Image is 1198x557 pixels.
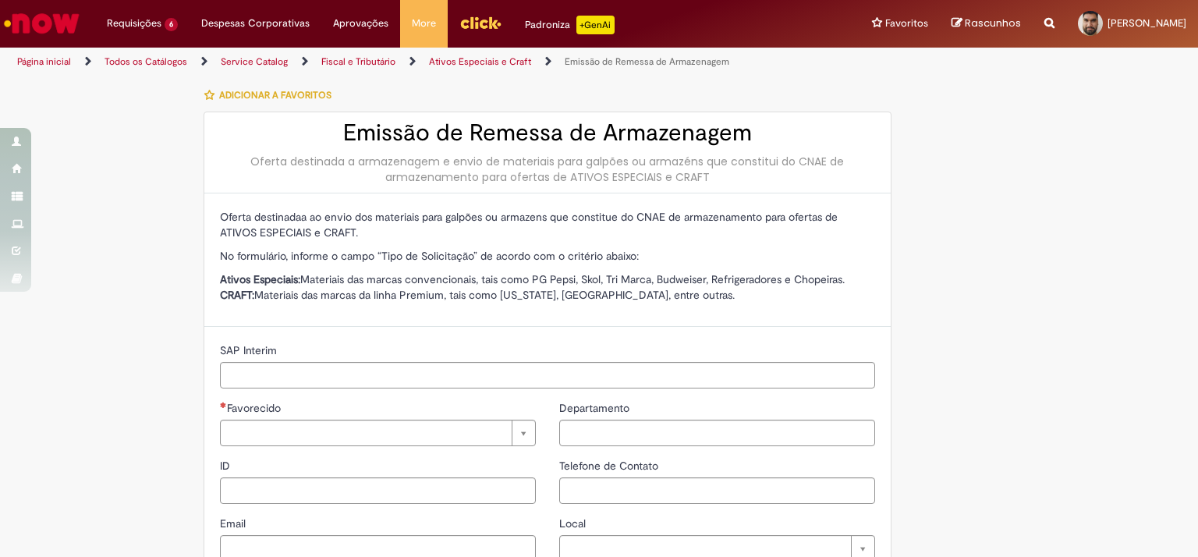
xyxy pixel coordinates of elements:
[965,16,1021,30] span: Rascunhos
[576,16,615,34] p: +GenAi
[1108,16,1186,30] span: [PERSON_NAME]
[204,79,340,112] button: Adicionar a Favoritos
[107,16,161,31] span: Requisições
[105,55,187,68] a: Todos os Catálogos
[227,401,284,415] span: Necessários - Favorecido
[559,420,875,446] input: Departamento
[220,420,536,446] a: Limpar campo Favorecido
[220,459,233,473] span: ID
[885,16,928,31] span: Favoritos
[525,16,615,34] div: Padroniza
[221,55,288,68] a: Service Catalog
[559,516,589,530] span: Local
[559,401,633,415] span: Departamento
[2,8,82,39] img: ServiceNow
[220,288,254,302] strong: CRAFT:
[952,16,1021,31] a: Rascunhos
[220,402,227,408] span: Necessários
[559,477,875,504] input: Telefone de Contato
[165,18,178,31] span: 6
[333,16,388,31] span: Aprovações
[220,248,875,264] p: No formulário, informe o campo “Tipo de Solicitação” de acordo com o critério abaixo:
[17,55,71,68] a: Página inicial
[565,55,729,68] a: Emissão de Remessa de Armazenagem
[220,120,875,146] h2: Emissão de Remessa de Armazenagem
[220,272,300,286] strong: Ativos Especiais:
[412,16,436,31] span: More
[201,16,310,31] span: Despesas Corporativas
[219,89,331,101] span: Adicionar a Favoritos
[220,477,536,504] input: ID
[559,459,661,473] span: Telefone de Contato
[220,362,875,388] input: SAP Interim
[429,55,531,68] a: Ativos Especiais e Craft
[220,271,875,303] p: Materiais das marcas convencionais, tais como PG Pepsi, Skol, Tri Marca, Budweiser, Refrigeradore...
[220,209,875,240] p: Oferta destinadaa ao envio dos materiais para galpões ou armazens que constitue do CNAE de armaze...
[321,55,395,68] a: Fiscal e Tributário
[220,154,875,185] div: Oferta destinada a armazenagem e envio de materiais para galpões ou armazéns que constitui do CNA...
[220,343,280,357] span: SAP Interim
[459,11,502,34] img: click_logo_yellow_360x200.png
[12,48,787,76] ul: Trilhas de página
[220,516,249,530] span: Email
